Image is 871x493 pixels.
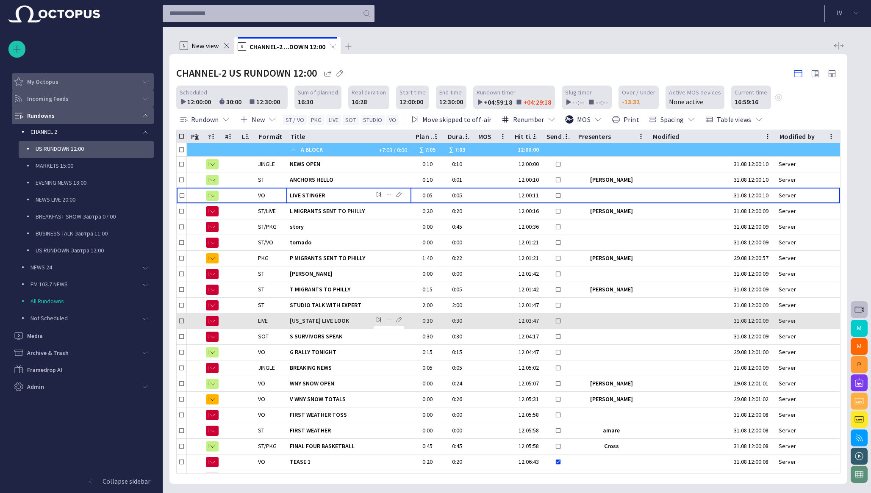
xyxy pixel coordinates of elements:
[290,219,408,235] div: story
[779,160,799,168] div: Server
[36,178,154,187] p: EVENING NEWS 18:00
[452,301,466,309] div: 2:00
[36,212,154,221] p: BREAKFAST SHOW Завтра 07:00
[187,97,215,107] div: 12:00:00
[290,188,408,203] div: LIVE STINGER
[290,407,408,423] div: FIRST WEATHER TOSS
[206,172,219,188] button: R
[290,176,408,184] span: ANCHORS HELLO
[36,144,154,153] p: US RUNDOWN 12:00
[103,476,150,486] p: Collapse sidebar
[430,130,442,142] button: Plan dur column menu
[452,379,466,388] div: 0:24
[206,345,219,360] button: R
[779,238,799,246] div: Server
[290,238,408,246] span: tornado
[258,285,264,294] div: ST
[207,130,219,142] button: ? column menu
[734,254,772,262] div: 29.08 12:00:57
[734,379,772,388] div: 29.08 12:01:01
[452,191,466,199] div: 0:05
[206,298,219,313] button: N
[734,285,772,294] div: 31.08 12:00:09
[206,282,219,297] button: N
[258,458,265,466] div: VO
[206,360,219,376] button: N
[669,88,721,97] span: Active MOS devices
[290,160,408,168] span: NEWS OPEN
[514,254,539,262] div: 12:01:21
[256,97,284,107] div: 12:30:00
[36,195,154,204] p: NEWS LIVE 20:00
[191,42,219,50] span: New view
[190,130,202,142] button: Pg column menu
[19,175,154,192] div: EVENING NEWS 18:00
[399,97,423,107] div: 12:00:00
[258,411,265,419] div: VO
[290,254,408,262] span: P MIGRANTS SENT TO PHILLY
[514,160,539,168] div: 12:00:00
[734,427,772,435] div: 31.08 12:00:08
[460,130,472,142] button: Duration column menu
[19,158,154,175] div: MARKETS 15:00
[415,207,440,215] div: 0:20
[290,301,408,309] span: STUDIO TALK WITH EXPERT
[206,423,219,438] button: N
[735,88,767,97] span: Current time
[8,473,154,490] button: Collapse sidebar
[452,395,466,403] div: 0:26
[8,73,154,395] ul: main menu
[326,115,341,125] button: LIVE
[258,238,273,246] div: ST/VO
[452,427,466,435] div: 0:00
[415,254,440,262] div: 1:40
[779,317,799,325] div: Server
[734,160,772,168] div: 31.08 12:00:10
[226,97,246,107] div: 30:00
[176,112,233,127] button: Rundown
[452,254,466,262] div: 0:22
[36,229,154,238] p: BUSINESS TALK Завтра 11:00
[206,313,219,329] button: N
[497,130,509,142] button: MOS column menu
[734,301,772,309] div: 31.08 12:00:09
[514,395,539,403] div: 12:05:31
[779,176,799,184] div: Server
[415,191,440,199] div: 0:05
[283,115,307,125] button: ST / VO
[290,298,408,313] div: STUDIO TALK WITH EXPERT
[258,176,264,184] div: ST
[19,141,154,158] div: US RUNDOWN 12:00
[290,235,408,250] div: tornado
[762,130,774,142] button: Modified column menu
[415,458,440,466] div: 0:20
[590,395,633,403] div: Fitzgerald
[206,251,219,266] button: M
[250,42,325,51] span: CHANNEL-2 ...DOWN 12:00
[290,360,408,376] div: BREAKING NEWS
[206,188,219,203] button: R
[290,313,408,329] div: COLORADO LIVE LOOK
[514,411,539,419] div: 12:05:58
[258,379,265,388] div: VO
[452,285,466,294] div: 0:05
[779,301,799,309] div: Server
[290,223,408,231] span: story
[452,176,466,184] div: 0:01
[646,112,699,127] button: Spacing
[514,458,539,466] div: 12:06:43
[290,332,408,341] span: S SURVIVORS SPEAK
[452,458,466,466] div: 0:20
[415,160,440,168] div: 0:10
[290,392,408,407] div: V WNY SNOW TOTALS
[290,172,408,188] div: ANCHORS HELLO
[562,112,605,127] button: MOS
[290,207,408,215] span: L MIGRANTS SENT TO PHILLY
[241,130,253,142] button: Lck column menu
[590,254,633,262] div: Manley
[399,88,426,97] span: Start time
[343,115,359,125] button: SOT
[290,329,408,344] div: S SURVIVORS SPEAK
[258,442,277,450] div: ST/PKG
[779,223,799,231] div: Server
